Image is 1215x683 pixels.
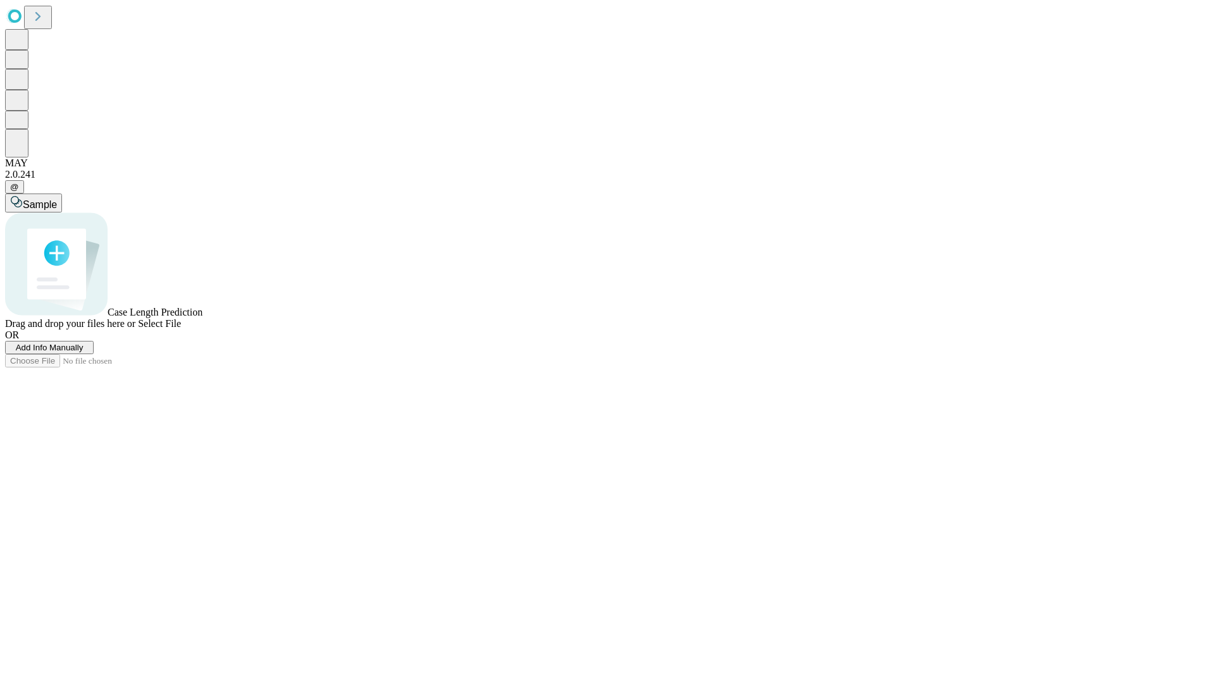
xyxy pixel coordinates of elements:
span: OR [5,329,19,340]
span: Select File [138,318,181,329]
button: Sample [5,194,62,212]
button: Add Info Manually [5,341,94,354]
div: MAY [5,157,1210,169]
span: Add Info Manually [16,343,84,352]
span: Drag and drop your files here or [5,318,135,329]
button: @ [5,180,24,194]
span: Case Length Prediction [108,307,202,317]
div: 2.0.241 [5,169,1210,180]
span: Sample [23,199,57,210]
span: @ [10,182,19,192]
